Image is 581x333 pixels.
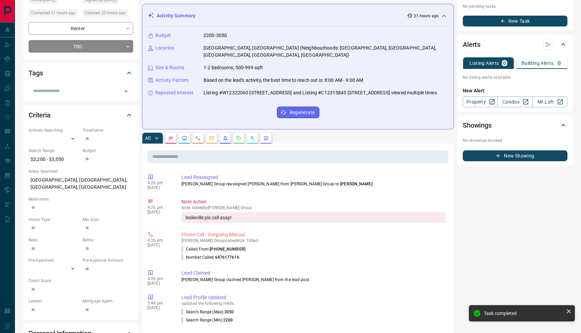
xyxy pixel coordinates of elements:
[463,96,498,107] a: Property
[29,68,43,78] h2: Tags
[147,185,171,190] p: [DATE]
[532,96,567,107] a: Mr.Loft
[209,135,214,141] svg: Emails
[181,174,446,181] p: Lead Reassigned
[83,9,133,19] div: Mon Aug 11 2025
[29,65,133,81] div: Tags
[182,135,187,141] svg: Lead Browsing Activity
[181,270,446,277] p: Lead Claimed
[204,64,263,71] p: 1-2 bedrooms, 500-999 sqft
[155,64,184,71] p: Size & Rooms
[463,36,567,53] div: Alerts
[181,309,234,315] p: Search Range (Max) :
[558,61,561,66] p: 0
[250,135,255,141] svg: Opportunities
[463,87,567,94] p: New Alert:
[29,22,133,35] div: Renter
[223,135,228,141] svg: Listing Alerts
[29,148,79,154] p: Search Range:
[145,136,151,141] p: All
[29,9,79,19] div: Mon Aug 11 2025
[147,306,171,310] p: [DATE]
[236,135,242,141] svg: Requests
[463,117,567,133] div: Showings
[147,281,171,286] p: [DATE]
[210,247,245,252] span: [PHONE_NUMBER]
[83,217,133,223] p: Min Size:
[463,120,492,131] h2: Showings
[29,154,79,165] p: $2,200 - $3,050
[31,10,75,16] span: Contacted 21 hours ago
[148,10,448,22] div: Activity Summary21 hours ago
[83,148,133,154] p: Budget:
[503,61,506,66] p: 0
[147,238,171,243] p: 4:26 pm
[215,255,239,260] span: 6476177616
[29,237,79,243] p: Beds:
[414,13,439,19] p: 21 hours ago
[340,182,372,186] span: [PERSON_NAME]
[147,205,171,210] p: 4:26 pm
[155,89,193,96] p: Repeated Interest
[83,127,133,133] p: Timeframe:
[29,168,133,174] p: Areas Searched:
[181,317,233,323] p: Search Range (Min) :
[29,278,133,284] p: Credit Score:
[181,231,446,238] p: Phone Call - Outgoing Manual
[522,61,554,66] p: Building Alerts
[83,298,133,304] p: Mortgage Agent:
[29,196,133,202] p: Motivation:
[157,12,195,19] p: Activity Summary
[181,277,446,283] p: [PERSON_NAME] Group claimed [PERSON_NAME] from the lead pool
[147,210,171,215] p: [DATE]
[29,257,79,263] p: Pre-Approved:
[147,276,171,281] p: 4:26 pm
[204,32,227,39] p: 2200-3050
[181,238,446,243] p: [PERSON_NAME] Group called Hizir Tiftikci
[484,311,563,316] div: Task completed
[147,301,171,306] p: 5:44 pm
[181,181,446,187] p: [PERSON_NAME] Group reassigned [PERSON_NAME] from [PERSON_NAME] Group to
[29,298,79,304] p: Lawyer:
[147,243,171,247] p: [DATE]
[463,74,567,80] p: No listing alerts available
[155,77,189,84] p: Activity Pattern
[195,135,201,141] svg: Calls
[463,1,567,12] p: No pending tasks
[29,174,133,193] p: [GEOGRAPHIC_DATA], [GEOGRAPHIC_DATA], [GEOGRAPHIC_DATA], [GEOGRAPHIC_DATA]
[155,32,171,39] p: Budget
[29,127,79,133] p: Actively Searching:
[463,150,567,161] button: New Showing
[204,77,363,84] p: Based on the lead's activity, the best time to reach out is: 8:00 AM - 9:00 AM
[181,205,446,210] p: Note Added by [PERSON_NAME] Group
[181,198,446,205] p: Note Action
[85,10,126,16] span: Claimed 20 hours ago
[463,137,567,144] p: No showings booked
[181,301,446,306] p: updated the following fields:
[204,89,437,96] p: Listing #W12322060 [STREET_ADDRESS] and Listing #C12315845 [STREET_ADDRESS] viewed multiple times
[147,181,171,185] p: 4:26 pm
[168,135,174,141] svg: Notes
[181,246,245,252] p: Called From:
[29,107,133,123] div: Criteria
[470,61,499,66] p: Listing Alerts
[181,294,446,301] p: Lead Profile Updated
[224,310,234,314] span: 3050
[181,254,239,260] p: Number Called:
[181,212,446,223] div: leslieville pls call asap!
[121,87,131,96] button: Open
[83,237,133,243] p: Baths:
[223,318,233,322] span: 2200
[155,44,174,52] p: Location
[29,110,51,121] h2: Criteria
[463,39,480,50] h2: Alerts
[29,217,79,223] p: Home Type:
[263,135,269,141] svg: Agent Actions
[83,257,133,263] p: Pre-Approval Amount:
[463,16,567,26] button: New Task
[277,107,319,118] button: Regenerate
[497,96,532,107] a: Condos
[204,44,448,59] p: [GEOGRAPHIC_DATA], [GEOGRAPHIC_DATA] (Neighbourhoods: [GEOGRAPHIC_DATA], [GEOGRAPHIC_DATA], [GEOG...
[29,40,133,53] div: TBD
